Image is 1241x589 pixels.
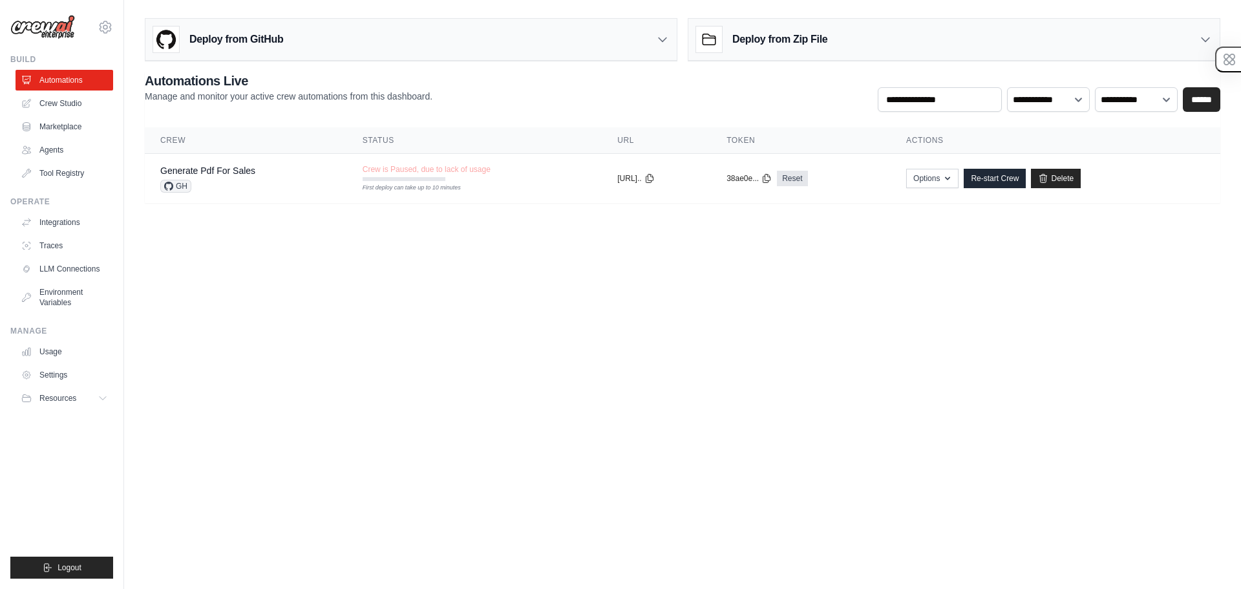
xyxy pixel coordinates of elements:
[16,93,113,114] a: Crew Studio
[16,282,113,313] a: Environment Variables
[363,164,491,175] span: Crew is Paused, due to lack of usage
[16,140,113,160] a: Agents
[363,184,445,193] div: First deploy can take up to 10 minutes
[58,562,81,573] span: Logout
[602,127,711,154] th: URL
[727,173,772,184] button: 38ae0e...
[145,72,432,90] h2: Automations Live
[711,127,891,154] th: Token
[16,388,113,409] button: Resources
[145,90,432,103] p: Manage and monitor your active crew automations from this dashboard.
[1031,169,1081,188] a: Delete
[16,235,113,256] a: Traces
[10,54,113,65] div: Build
[153,27,179,52] img: GitHub Logo
[16,70,113,91] a: Automations
[39,393,76,403] span: Resources
[964,169,1026,188] a: Re-start Crew
[732,32,827,47] h3: Deploy from Zip File
[189,32,283,47] h3: Deploy from GitHub
[10,15,75,39] img: Logo
[145,127,347,154] th: Crew
[10,557,113,579] button: Logout
[10,326,113,336] div: Manage
[16,341,113,362] a: Usage
[347,127,602,154] th: Status
[16,116,113,137] a: Marketplace
[160,180,191,193] span: GH
[891,127,1220,154] th: Actions
[16,212,113,233] a: Integrations
[160,166,255,176] a: Generate Pdf For Sales
[777,171,807,186] a: Reset
[16,365,113,385] a: Settings
[10,197,113,207] div: Operate
[16,163,113,184] a: Tool Registry
[16,259,113,279] a: LLM Connections
[906,169,959,188] button: Options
